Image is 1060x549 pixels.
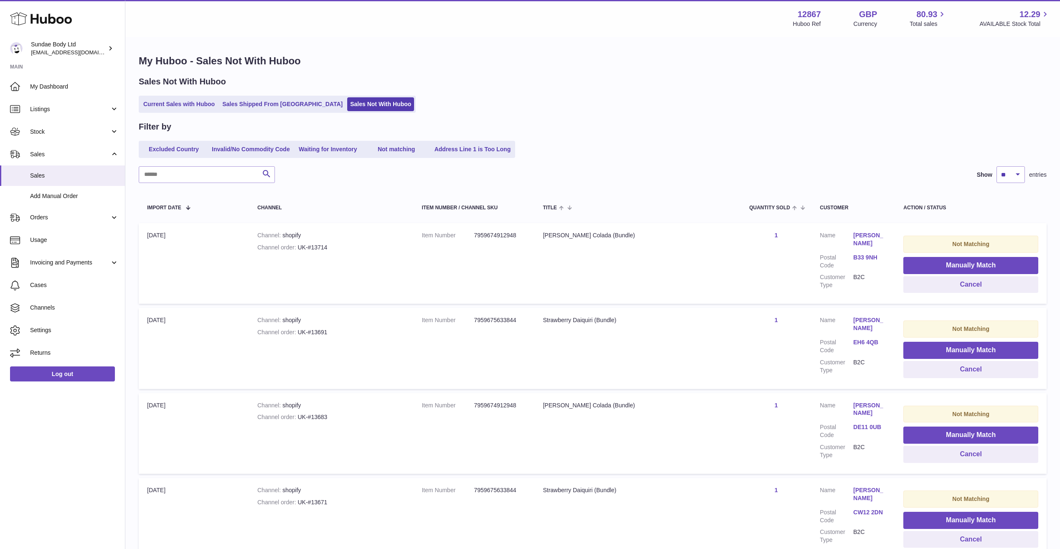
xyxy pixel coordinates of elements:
[139,54,1047,68] h1: My Huboo - Sales Not With Huboo
[543,402,732,409] div: [PERSON_NAME] Colada (Bundle)
[820,358,853,374] dt: Customer Type
[903,276,1038,293] button: Cancel
[347,97,414,111] a: Sales Not With Huboo
[820,486,853,504] dt: Name
[474,231,526,239] dd: 7959674912948
[910,20,947,28] span: Total sales
[257,244,405,252] div: UK-#13714
[474,316,526,324] dd: 7959675633844
[903,257,1038,274] button: Manually Match
[853,443,887,459] dd: B2C
[257,316,405,324] div: shopify
[952,325,989,332] strong: Not Matching
[775,402,778,409] a: 1
[798,9,821,20] strong: 12867
[10,42,23,55] img: felicity@sundaebody.com
[422,205,526,211] div: Item Number / Channel SKU
[543,486,732,494] div: Strawberry Daiquiri (Bundle)
[140,142,207,156] a: Excluded Country
[30,304,119,312] span: Channels
[903,342,1038,359] button: Manually Match
[474,402,526,409] dd: 7959674912948
[859,9,877,20] strong: GBP
[257,402,282,409] strong: Channel
[853,316,887,332] a: [PERSON_NAME]
[820,205,887,211] div: Customer
[209,142,293,156] a: Invalid/No Commodity Code
[820,338,853,354] dt: Postal Code
[257,231,405,239] div: shopify
[903,531,1038,548] button: Cancel
[903,446,1038,463] button: Cancel
[140,97,218,111] a: Current Sales with Huboo
[30,236,119,244] span: Usage
[853,402,887,417] a: [PERSON_NAME]
[422,486,474,494] dt: Item Number
[853,508,887,516] a: CW12 2DN
[820,508,853,524] dt: Postal Code
[30,192,119,200] span: Add Manual Order
[474,486,526,494] dd: 7959675633844
[10,366,115,381] a: Log out
[853,231,887,247] a: [PERSON_NAME]
[257,414,298,420] strong: Channel order
[422,316,474,324] dt: Item Number
[854,20,877,28] div: Currency
[363,142,430,156] a: Not matching
[952,496,989,502] strong: Not Matching
[820,254,853,269] dt: Postal Code
[1019,9,1040,20] span: 12.29
[257,329,298,335] strong: Channel order
[30,83,119,91] span: My Dashboard
[820,443,853,459] dt: Customer Type
[775,317,778,323] a: 1
[257,413,405,421] div: UK-#13683
[749,205,790,211] span: Quantity Sold
[139,121,171,132] h2: Filter by
[853,486,887,502] a: [PERSON_NAME]
[30,326,119,334] span: Settings
[432,142,514,156] a: Address Line 1 is Too Long
[543,231,732,239] div: [PERSON_NAME] Colada (Bundle)
[219,97,346,111] a: Sales Shipped From [GEOGRAPHIC_DATA]
[543,316,732,324] div: Strawberry Daiquiri (Bundle)
[820,316,853,334] dt: Name
[422,231,474,239] dt: Item Number
[422,402,474,409] dt: Item Number
[257,487,282,493] strong: Channel
[257,205,405,211] div: Channel
[30,172,119,180] span: Sales
[979,9,1050,28] a: 12.29 AVAILABLE Stock Total
[903,205,1038,211] div: Action / Status
[30,128,110,136] span: Stock
[257,499,298,506] strong: Channel order
[903,512,1038,529] button: Manually Match
[543,205,557,211] span: Title
[820,231,853,249] dt: Name
[30,349,119,357] span: Returns
[257,232,282,239] strong: Channel
[30,259,110,267] span: Invoicing and Payments
[30,281,119,289] span: Cases
[853,254,887,262] a: B33 9NH
[979,20,1050,28] span: AVAILABLE Stock Total
[139,223,249,304] td: [DATE]
[952,411,989,417] strong: Not Matching
[147,205,181,211] span: Import date
[295,142,361,156] a: Waiting for Inventory
[31,41,106,56] div: Sundae Body Ltd
[903,427,1038,444] button: Manually Match
[820,423,853,439] dt: Postal Code
[793,20,821,28] div: Huboo Ref
[30,150,110,158] span: Sales
[853,358,887,374] dd: B2C
[903,361,1038,378] button: Cancel
[257,317,282,323] strong: Channel
[910,9,947,28] a: 80.93 Total sales
[139,393,249,474] td: [DATE]
[257,486,405,494] div: shopify
[1029,171,1047,179] span: entries
[775,487,778,493] a: 1
[853,273,887,289] dd: B2C
[30,105,110,113] span: Listings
